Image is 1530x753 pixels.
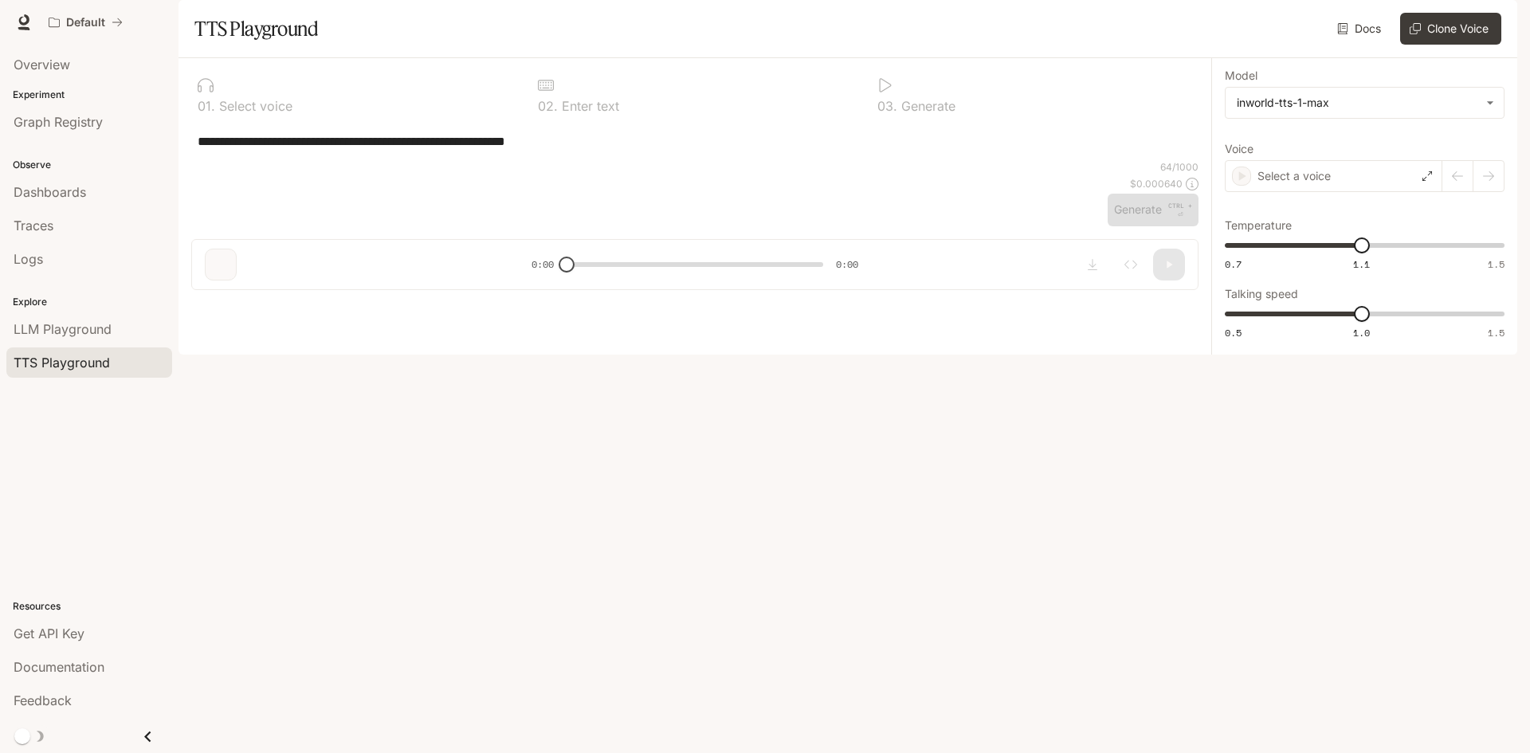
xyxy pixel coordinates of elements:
[1225,143,1253,155] p: Voice
[1400,13,1501,45] button: Clone Voice
[198,100,215,112] p: 0 1 .
[1225,257,1242,271] span: 0.7
[1353,257,1370,271] span: 1.1
[1488,257,1504,271] span: 1.5
[558,100,619,112] p: Enter text
[1226,88,1504,118] div: inworld-tts-1-max
[877,100,897,112] p: 0 3 .
[1225,288,1298,300] p: Talking speed
[66,16,105,29] p: Default
[1130,177,1183,190] p: $ 0.000640
[1237,95,1478,111] div: inworld-tts-1-max
[1225,326,1242,339] span: 0.5
[215,100,292,112] p: Select voice
[1225,220,1292,231] p: Temperature
[1257,168,1331,184] p: Select a voice
[194,13,318,45] h1: TTS Playground
[1225,70,1257,81] p: Model
[1353,326,1370,339] span: 1.0
[1334,13,1387,45] a: Docs
[1160,160,1198,174] p: 64 / 1000
[538,100,558,112] p: 0 2 .
[1488,326,1504,339] span: 1.5
[41,6,130,38] button: All workspaces
[897,100,955,112] p: Generate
